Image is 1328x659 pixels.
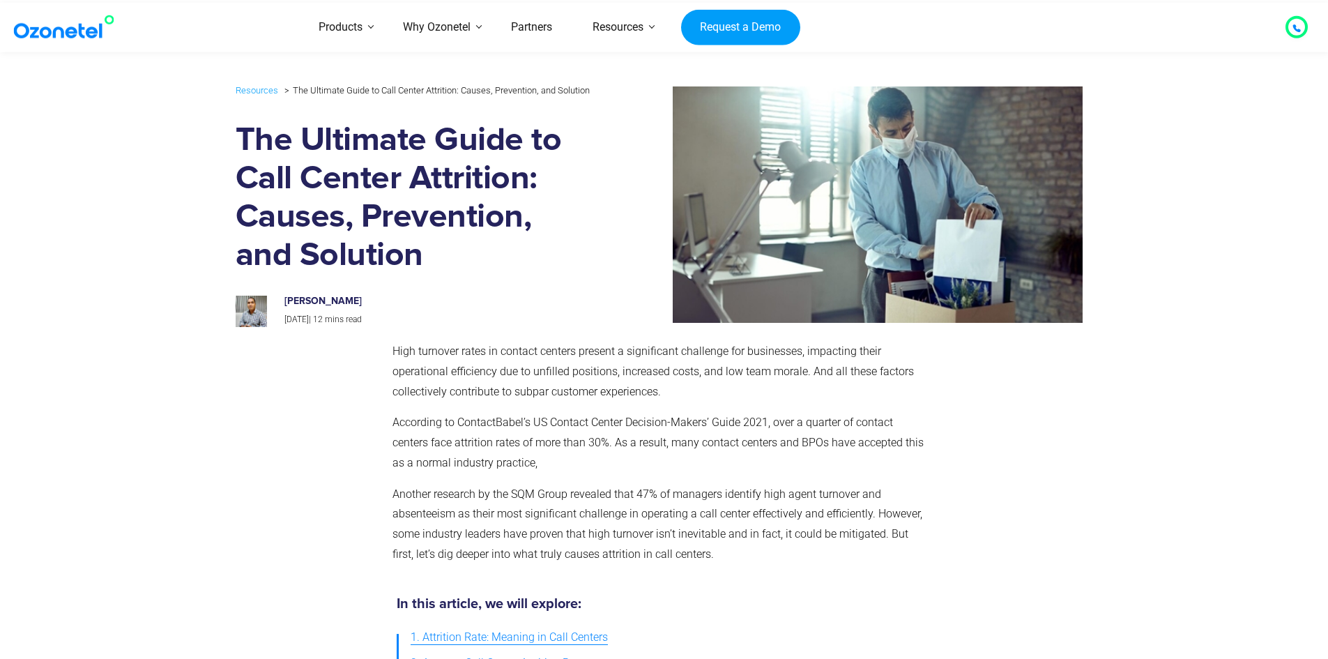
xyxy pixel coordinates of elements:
img: prashanth-kancherla_avatar-200x200.jpeg [236,296,267,327]
a: Products [298,3,383,52]
span: mins read [325,315,362,324]
p: According to ContactBabel’s US Contact Center Decision-Makers’ Guide 2021, over a quarter of cont... [392,413,931,473]
a: Why Ozonetel [383,3,491,52]
p: High turnover rates in contact centers present a significant challenge for businesses, impacting ... [392,342,931,402]
a: Partners [491,3,572,52]
a: 1. Attrition Rate: Meaning in Call Centers [411,625,608,651]
span: 12 [313,315,323,324]
h6: [PERSON_NAME] [284,296,579,308]
a: Resources [572,3,664,52]
h5: In this article, we will explore: [397,597,926,611]
a: Request a Demo [681,9,800,45]
h1: The Ultimate Guide to Call Center Attrition: Causes, Prevention, and Solution [236,121,593,275]
span: 1. Attrition Rate: Meaning in Call Centers [411,628,608,648]
p: Another research by the SQM Group revealed that 47% of managers identify high agent turnover and ... [392,485,931,565]
li: The Ultimate Guide to Call Center Attrition: Causes, Prevention, and Solution [281,82,590,99]
span: [DATE] [284,315,309,324]
a: Resources [236,82,278,98]
p: | [284,312,579,328]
